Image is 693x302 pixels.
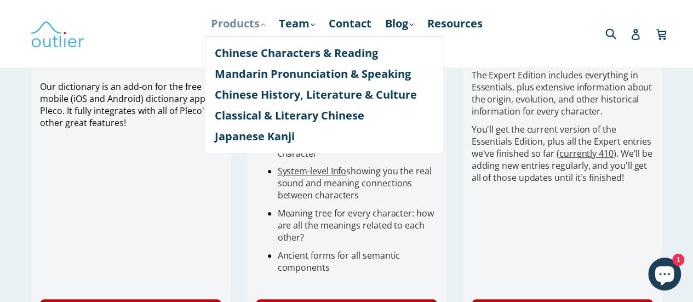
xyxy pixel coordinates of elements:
[215,126,433,147] a: Japanese Kanji
[215,64,433,84] a: Mandarin Pronunciation & Speaking
[278,165,432,201] span: showing you the real sound and meaning connections between characters
[205,14,271,33] a: Products
[215,43,433,64] a: Chinese Characters & Reading
[273,14,320,33] a: Team
[278,165,347,177] a: System-level Info
[472,69,590,81] span: The Expert Edition includes e
[306,33,387,53] a: Course Login
[559,147,614,159] a: currently 410
[603,22,633,44] input: Search
[422,14,488,33] a: Resources
[645,258,684,293] inbox-online-store-chat: Shopify online store chat
[30,18,85,49] img: Outlier Linguistics
[278,207,434,243] span: Meaning tree for every character: how are all the meanings related to each other?
[472,69,652,117] span: verything in Essentials, plus extensive information about the origin, evolution, and other histor...
[278,249,400,273] span: Ancient forms for all semantic components
[40,81,209,129] span: Our dictionary is an add-on for the free mobile (iOS and Android) dictionary app Pleco. It fully ...
[380,14,419,33] a: Blog
[215,84,433,105] a: Chinese History, Literature & Culture
[215,105,433,126] a: Classical & Literary Chinese
[472,123,652,184] span: You'll get the current version of the Essentials Edition, plus all the Expert entries we've finis...
[323,14,377,33] a: Contact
